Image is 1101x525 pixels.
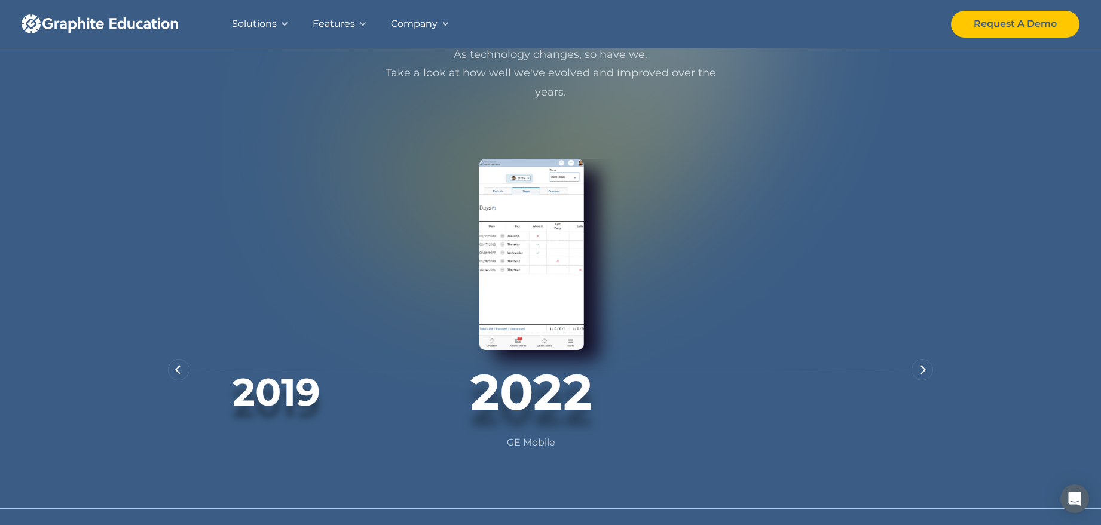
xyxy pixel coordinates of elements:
div: Request A Demo [974,16,1057,32]
p: GE Mobile [423,434,640,451]
a: Request A Demo [951,11,1079,38]
p: As technology changes, so have we. Take a look at how well we've evolved and improved over the ye... [378,45,723,102]
div: Open Intercom Messenger [1060,484,1089,513]
div: Company [391,16,438,32]
div: 2022 [390,363,672,422]
div: Features [313,16,355,32]
div: next slide [912,359,933,380]
div: Solutions [232,16,277,32]
div: 8 of 8 [423,159,678,451]
div: 7 of 8 [168,159,423,451]
div: 2019 [168,369,385,415]
div: carousel [168,159,933,451]
div: previous slide [168,359,189,380]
